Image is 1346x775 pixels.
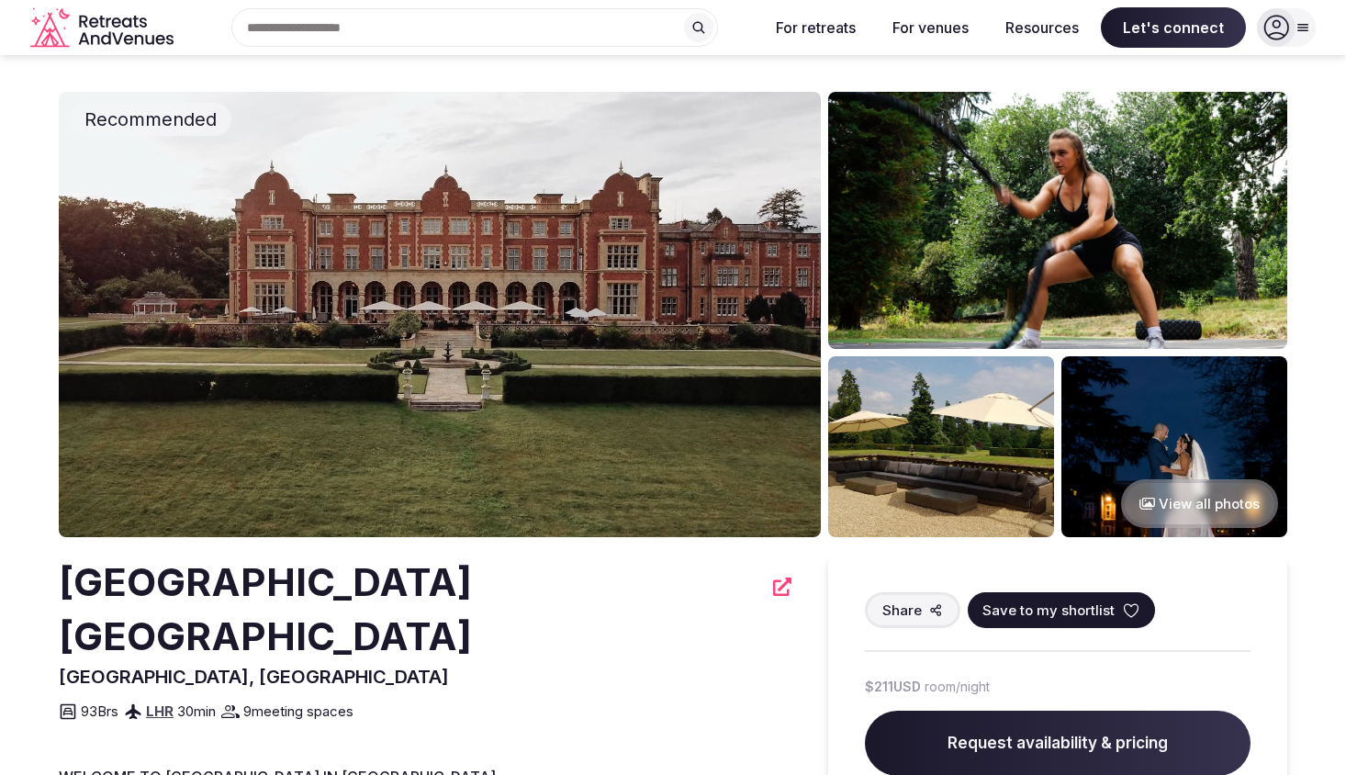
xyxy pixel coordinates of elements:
[982,601,1115,620] span: Save to my shortlist
[146,702,174,720] a: LHR
[177,702,216,721] span: 30 min
[81,702,118,721] span: 93 Brs
[30,7,177,49] svg: Retreats and Venues company logo
[59,92,821,537] img: Venue cover photo
[70,103,231,136] div: Recommended
[77,107,224,132] span: Recommended
[865,678,921,696] span: $211 USD
[882,601,922,620] span: Share
[30,7,177,49] a: Visit the homepage
[968,592,1155,628] button: Save to my shortlist
[243,702,353,721] span: 9 meeting spaces
[878,7,983,48] button: For venues
[1061,356,1287,537] img: Venue gallery photo
[1121,479,1278,528] button: View all photos
[865,592,960,628] button: Share
[991,7,1094,48] button: Resources
[828,92,1287,349] img: Venue gallery photo
[761,7,870,48] button: For retreats
[59,666,449,688] span: [GEOGRAPHIC_DATA], [GEOGRAPHIC_DATA]
[1101,7,1246,48] span: Let's connect
[828,356,1054,537] img: Venue gallery photo
[59,556,762,664] h2: [GEOGRAPHIC_DATA] [GEOGRAPHIC_DATA]
[925,678,990,696] span: room/night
